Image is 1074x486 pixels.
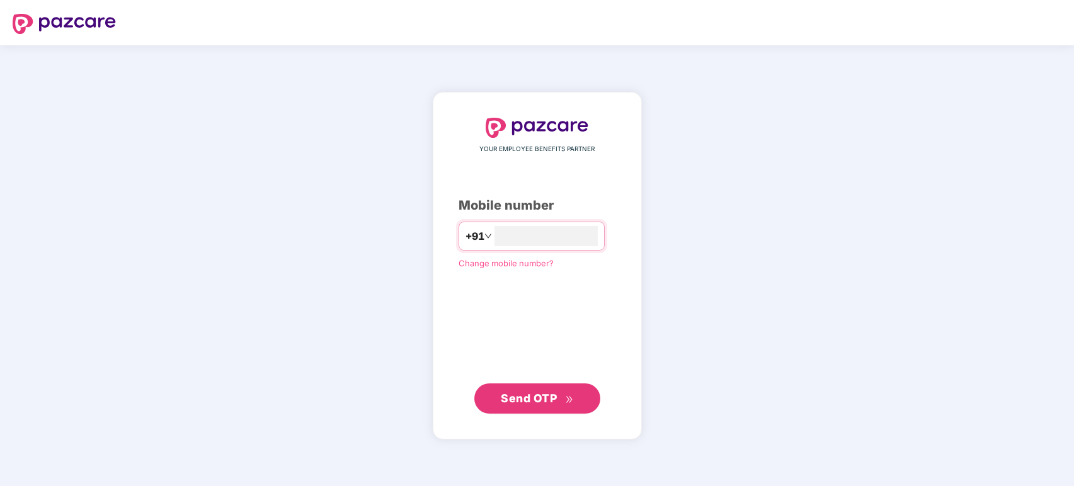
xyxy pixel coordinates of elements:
img: logo [486,118,589,138]
span: Send OTP [501,392,557,405]
img: logo [13,14,116,34]
div: Mobile number [459,196,616,215]
span: down [484,232,492,240]
span: +91 [466,229,484,244]
button: Send OTPdouble-right [474,383,600,414]
a: Change mobile number? [459,258,554,268]
span: double-right [565,395,573,404]
span: YOUR EMPLOYEE BENEFITS PARTNER [479,144,595,154]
